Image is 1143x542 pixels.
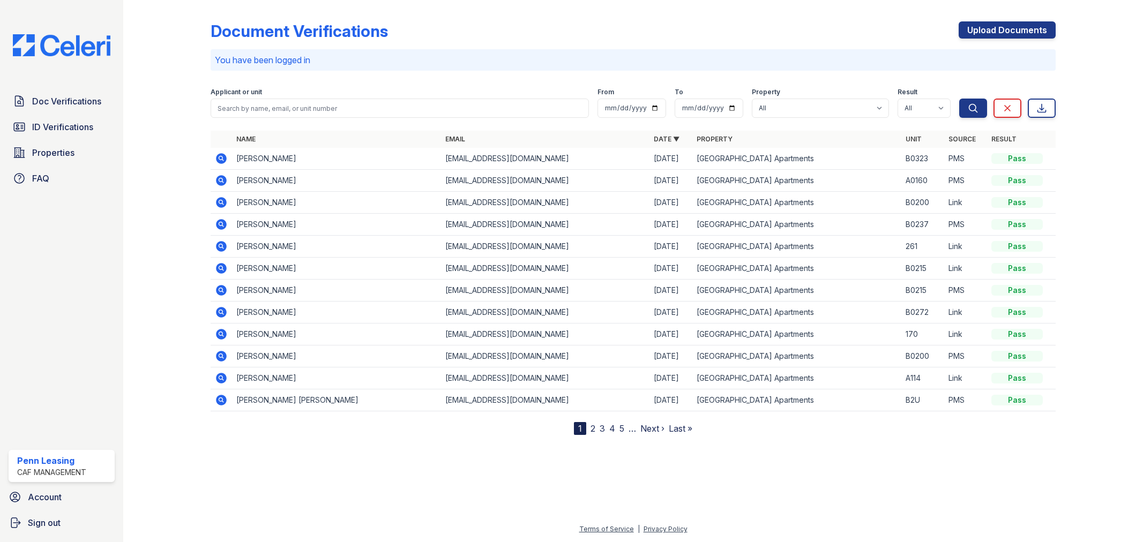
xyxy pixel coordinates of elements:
[944,236,987,258] td: Link
[944,258,987,280] td: Link
[4,486,119,508] a: Account
[991,153,1043,164] div: Pass
[232,280,440,302] td: [PERSON_NAME]
[9,142,115,163] a: Properties
[32,95,101,108] span: Doc Verifications
[649,170,692,192] td: [DATE]
[232,192,440,214] td: [PERSON_NAME]
[4,512,119,533] a: Sign out
[901,280,944,302] td: B0215
[901,323,944,345] td: 170
[692,280,901,302] td: [GEOGRAPHIC_DATA] Apartments
[901,389,944,411] td: B2U
[692,236,901,258] td: [GEOGRAPHIC_DATA] Apartments
[901,302,944,323] td: B0272
[211,99,588,118] input: Search by name, email, or unit number
[445,135,465,143] a: Email
[901,345,944,367] td: B0200
[669,423,692,434] a: Last »
[211,88,262,96] label: Applicant or unit
[441,389,649,411] td: [EMAIL_ADDRESS][DOMAIN_NAME]
[906,135,922,143] a: Unit
[944,302,987,323] td: Link
[441,236,649,258] td: [EMAIL_ADDRESS][DOMAIN_NAME]
[991,135,1017,143] a: Result
[991,175,1043,186] div: Pass
[649,323,692,345] td: [DATE]
[441,258,649,280] td: [EMAIL_ADDRESS][DOMAIN_NAME]
[901,170,944,192] td: A0160
[441,192,649,214] td: [EMAIL_ADDRESS][DOMAIN_NAME]
[28,516,61,529] span: Sign out
[579,525,634,533] a: Terms of Service
[991,307,1043,318] div: Pass
[692,367,901,389] td: [GEOGRAPHIC_DATA] Apartments
[441,367,649,389] td: [EMAIL_ADDRESS][DOMAIN_NAME]
[692,148,901,170] td: [GEOGRAPHIC_DATA] Apartments
[944,323,987,345] td: Link
[697,135,733,143] a: Property
[591,423,595,434] a: 2
[32,146,74,159] span: Properties
[944,280,987,302] td: PMS
[649,302,692,323] td: [DATE]
[649,148,692,170] td: [DATE]
[236,135,256,143] a: Name
[692,389,901,411] td: [GEOGRAPHIC_DATA] Apartments
[991,219,1043,230] div: Pass
[991,285,1043,296] div: Pass
[649,192,692,214] td: [DATE]
[692,192,901,214] td: [GEOGRAPHIC_DATA] Apartments
[609,423,615,434] a: 4
[991,197,1043,208] div: Pass
[944,345,987,367] td: PMS
[901,258,944,280] td: B0215
[211,21,388,41] div: Document Verifications
[649,389,692,411] td: [DATE]
[991,263,1043,274] div: Pass
[574,422,586,435] div: 1
[752,88,780,96] label: Property
[944,214,987,236] td: PMS
[441,345,649,367] td: [EMAIL_ADDRESS][DOMAIN_NAME]
[441,148,649,170] td: [EMAIL_ADDRESS][DOMAIN_NAME]
[991,329,1043,340] div: Pass
[597,88,614,96] label: From
[441,214,649,236] td: [EMAIL_ADDRESS][DOMAIN_NAME]
[649,345,692,367] td: [DATE]
[629,422,636,435] span: …
[692,323,901,345] td: [GEOGRAPHIC_DATA] Apartments
[232,345,440,367] td: [PERSON_NAME]
[9,91,115,112] a: Doc Verifications
[232,323,440,345] td: [PERSON_NAME]
[675,88,683,96] label: To
[232,389,440,411] td: [PERSON_NAME] [PERSON_NAME]
[649,280,692,302] td: [DATE]
[232,302,440,323] td: [PERSON_NAME]
[944,367,987,389] td: Link
[901,148,944,170] td: B0323
[991,351,1043,362] div: Pass
[692,302,901,323] td: [GEOGRAPHIC_DATA] Apartments
[654,135,679,143] a: Date ▼
[17,454,86,467] div: Penn Leasing
[692,345,901,367] td: [GEOGRAPHIC_DATA] Apartments
[4,34,119,56] img: CE_Logo_Blue-a8612792a0a2168367f1c8372b55b34899dd931a85d93a1a3d3e32e68fde9ad4.png
[32,172,49,185] span: FAQ
[232,367,440,389] td: [PERSON_NAME]
[649,214,692,236] td: [DATE]
[692,258,901,280] td: [GEOGRAPHIC_DATA] Apartments
[600,423,605,434] a: 3
[991,395,1043,405] div: Pass
[692,170,901,192] td: [GEOGRAPHIC_DATA] Apartments
[441,323,649,345] td: [EMAIL_ADDRESS][DOMAIN_NAME]
[901,214,944,236] td: B0237
[991,373,1043,383] div: Pass
[215,54,1051,66] p: You have been logged in
[901,192,944,214] td: B0200
[9,116,115,138] a: ID Verifications
[692,214,901,236] td: [GEOGRAPHIC_DATA] Apartments
[638,525,640,533] div: |
[649,367,692,389] td: [DATE]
